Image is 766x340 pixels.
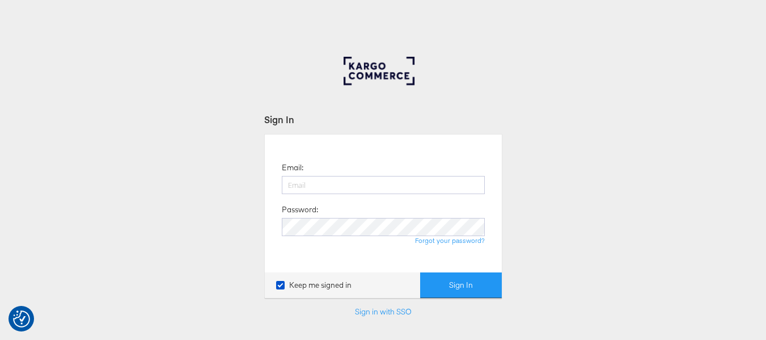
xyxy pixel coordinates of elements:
button: Sign In [420,272,502,298]
a: Sign in with SSO [355,307,412,317]
button: Consent Preferences [13,310,30,328]
a: Forgot your password? [415,236,485,245]
label: Keep me signed in [276,280,352,291]
label: Email: [282,162,303,173]
div: Sign In [264,113,502,126]
input: Email [282,176,485,194]
img: Revisit consent button [13,310,30,328]
label: Password: [282,204,318,215]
